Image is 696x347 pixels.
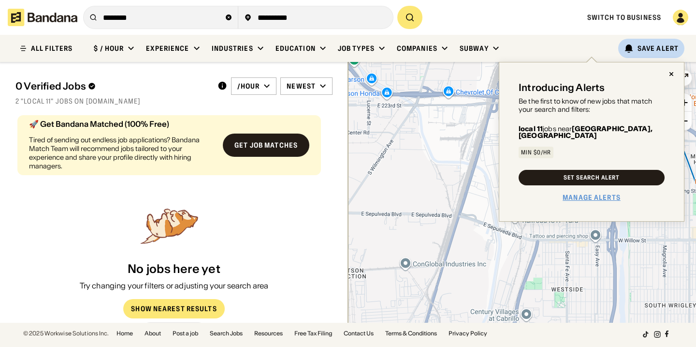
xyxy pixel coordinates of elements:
div: 🚀 Get Bandana Matched (100% Free) [29,120,215,128]
div: Experience [146,44,189,53]
div: Set Search Alert [564,175,619,181]
div: Subway [460,44,489,53]
div: jobs near [519,125,665,139]
a: About [145,331,161,336]
div: Be the first to know of new jobs that match your search and filters: [519,97,665,114]
div: Introducing Alerts [519,82,605,93]
div: Industries [212,44,253,53]
a: Switch to Business [587,13,661,22]
div: $ / hour [94,44,124,53]
b: local 11 [519,124,543,133]
div: ALL FILTERS [31,45,72,52]
div: Tired of sending out endless job applications? Bandana Match Team will recommend jobs tailored to... [29,136,215,171]
div: /hour [237,82,260,91]
div: Try changing your filters or adjusting your search area [80,280,269,291]
div: Companies [397,44,437,53]
div: Save Alert [638,44,679,53]
div: Min $0/hr [521,150,551,155]
div: Job Types [338,44,375,53]
div: © 2025 Workwise Solutions Inc. [23,331,109,336]
div: Get job matches [234,142,298,149]
div: Education [275,44,316,53]
b: [GEOGRAPHIC_DATA], [GEOGRAPHIC_DATA] [519,124,652,140]
a: Terms & Conditions [385,331,437,336]
div: 2 "local 11" jobs on [DOMAIN_NAME] [15,97,333,106]
img: Bandana logotype [8,9,77,26]
a: Home [116,331,133,336]
div: Newest [287,82,316,91]
a: Post a job [173,331,198,336]
a: Search Jobs [210,331,243,336]
div: No jobs here yet [128,262,220,276]
a: Resources [254,331,283,336]
a: Contact Us [344,331,374,336]
div: Show Nearest Results [131,305,217,312]
a: Free Tax Filing [294,331,332,336]
a: Manage Alerts [563,193,621,202]
div: 0 Verified Jobs [15,80,210,92]
div: grid [15,111,333,204]
a: Privacy Policy [449,331,487,336]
